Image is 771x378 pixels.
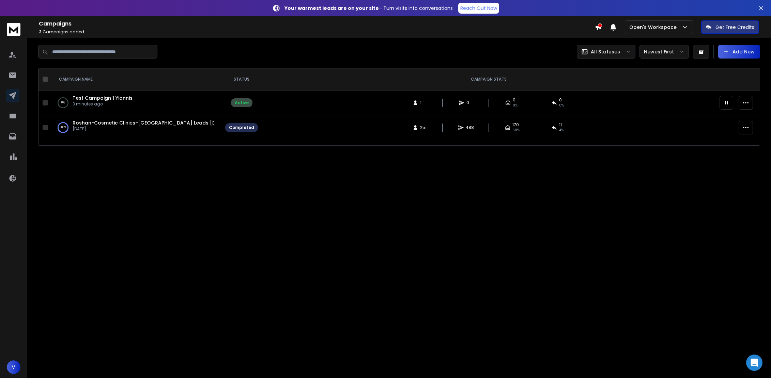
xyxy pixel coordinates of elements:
a: Reach Out Now [458,3,499,14]
span: 0% [559,103,564,108]
p: Campaigns added [39,29,595,35]
span: 0 [513,97,515,103]
p: 0 % [61,99,65,106]
span: 488 [466,125,474,130]
div: Active [235,100,249,105]
span: 0 [466,100,473,105]
p: Open's Workspace [629,24,679,31]
p: All Statuses [591,48,620,55]
p: 100 % [60,124,66,131]
span: 11 [559,122,562,128]
button: V [7,360,20,374]
strong: Your warmest leads are on your site [284,5,379,12]
span: 0% [513,103,518,108]
td: 0%Test Campaign 1 Yiannis3 minutes ago [51,91,221,115]
span: 4 % [559,128,564,133]
th: STATUS [221,68,262,91]
th: CAMPAIGN STATS [262,68,715,91]
span: 170 [512,122,519,128]
p: Reach Out Now [460,5,497,12]
img: logo [7,23,20,36]
p: Get Free Credits [715,24,754,31]
span: 68 % [512,128,520,133]
button: Add New [718,45,760,59]
button: Newest First [639,45,689,59]
p: [DATE] [73,126,214,132]
div: Open Intercom Messenger [746,355,762,371]
p: – Turn visits into conversations [284,5,453,12]
th: CAMPAIGN NAME [51,68,221,91]
p: 3 minutes ago [73,101,133,107]
button: Get Free Credits [701,20,759,34]
span: 2 [39,29,42,35]
span: 1 [420,100,427,105]
a: Roshan-Cosmetic Clinics-[GEOGRAPHIC_DATA] Leads [DATE] [73,119,227,126]
span: 0 [559,97,562,103]
td: 100%Roshan-Cosmetic Clinics-[GEOGRAPHIC_DATA] Leads [DATE][DATE] [51,115,221,140]
h1: Campaigns [39,20,595,28]
a: Test Campaign 1 Yiannis [73,95,133,101]
div: Completed [229,125,254,130]
span: 251 [420,125,427,130]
